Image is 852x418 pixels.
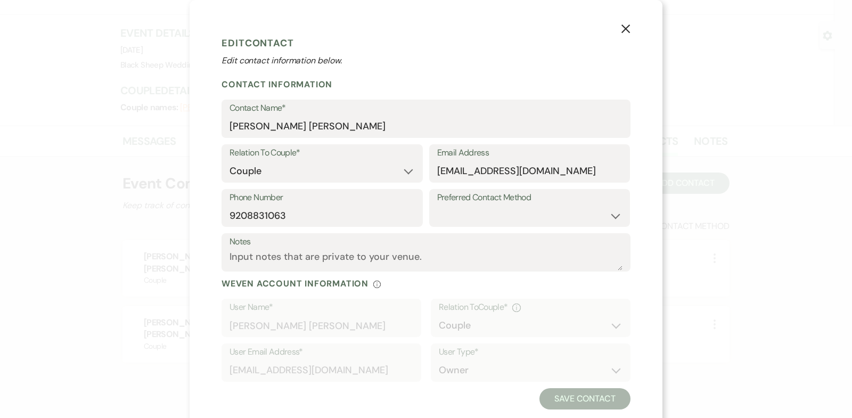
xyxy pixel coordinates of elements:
label: User Type* [439,345,622,360]
div: Relation To Couple * [439,300,622,315]
h1: Edit Contact [222,35,630,51]
label: Email Address [437,145,622,161]
label: Contact Name* [230,101,622,116]
h2: Contact Information [222,79,630,90]
label: User Email Address* [230,345,413,360]
button: Save Contact [539,388,630,409]
p: Edit contact information below. [222,54,630,67]
label: Notes [230,234,622,250]
input: First and Last Name [230,116,622,137]
label: Relation To Couple* [230,145,415,161]
label: User Name* [230,300,413,315]
label: Preferred Contact Method [437,190,622,206]
div: Weven Account Information [222,278,630,289]
label: Phone Number [230,190,415,206]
